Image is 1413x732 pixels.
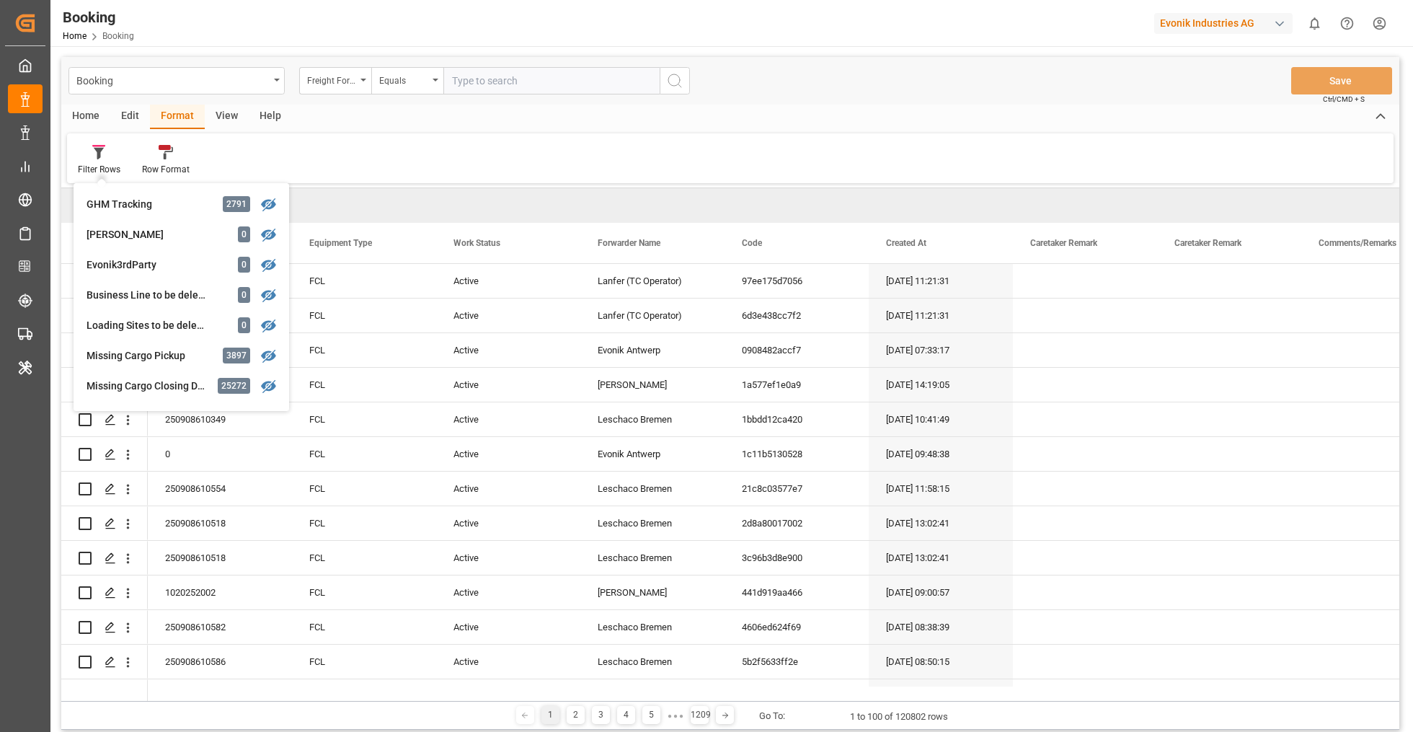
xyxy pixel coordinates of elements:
div: [PERSON_NAME] [87,227,213,242]
div: 2d8a80017002 [725,506,869,540]
span: Equipment Type [309,238,372,248]
div: [DATE] 11:21:31 [869,299,1013,332]
div: [PERSON_NAME] [580,576,725,609]
div: Edit [110,105,150,129]
span: Comments/Remarks [1319,238,1396,248]
div: [DATE] 08:38:39 [869,610,1013,644]
a: Home [63,31,87,41]
div: Active [436,576,580,609]
div: Row Format [142,163,190,176]
div: Leschaco Bremen [580,541,725,575]
div: Home [61,105,110,129]
button: search button [660,67,690,94]
span: Ctrl/CMD + S [1323,94,1365,105]
div: Press SPACE to select this row. [61,368,148,402]
div: 251008610631 [148,679,292,713]
div: FCL [292,679,436,713]
div: FCL [292,402,436,436]
div: Evonik Antwerp [580,437,725,471]
button: Save [1291,67,1392,94]
div: 4606ed624f69 [725,610,869,644]
div: View [205,105,249,129]
div: 0 [238,317,250,333]
div: 1bbdd12ca420 [725,402,869,436]
div: Go To: [759,709,785,723]
div: Missing Cargo Closing Date [87,379,213,394]
div: 6d3e438cc7f2 [725,299,869,332]
div: ● ● ● [668,710,683,721]
div: Active [436,333,580,367]
div: Active [436,437,580,471]
button: show 0 new notifications [1298,7,1331,40]
div: 3 [592,706,610,724]
div: Booking [76,71,269,89]
div: Press SPACE to select this row. [61,333,148,368]
div: [DATE] 13:02:41 [869,541,1013,575]
div: Lanfer (TC Operator) [580,299,725,332]
div: [DATE] 14:19:05 [869,368,1013,402]
div: [DATE] 09:48:38 [869,437,1013,471]
span: Created At [886,238,926,248]
div: [DATE] 11:58:15 [869,472,1013,506]
div: [DATE] 11:21:31 [869,264,1013,298]
div: Press SPACE to select this row. [61,402,148,437]
div: Filter Rows [78,163,120,176]
div: Active [436,506,580,540]
div: Evonik3rdParty [87,257,213,273]
div: FCL [292,645,436,679]
div: 441d919aa466 [725,576,869,609]
div: Active [436,264,580,298]
div: Leschaco Bremen [580,472,725,506]
div: Active [436,472,580,506]
div: GHM Tracking [87,197,213,212]
div: Press SPACE to select this row. [61,645,148,679]
div: Leschaco Bremen [580,610,725,644]
div: 250908610518 [148,506,292,540]
span: Work Status [453,238,500,248]
div: Press SPACE to select this row. [61,299,148,333]
div: 5 [642,706,660,724]
div: [DATE] 07:33:17 [869,333,1013,367]
div: 250908610554 [148,472,292,506]
div: 1 to 100 of 120802 rows [850,710,948,724]
button: open menu [371,67,443,94]
div: Active [436,541,580,575]
div: 1a577ef1e0a9 [725,368,869,402]
div: FCL [292,541,436,575]
div: 2791 [223,196,250,212]
div: [DATE] 13:02:41 [869,506,1013,540]
div: Press SPACE to select this row. [61,679,148,714]
div: FCL [292,506,436,540]
div: [PERSON_NAME] [580,368,725,402]
div: Leschaco Bremen [580,679,725,713]
div: Leschaco Bremen [580,645,725,679]
div: 4 [617,706,635,724]
div: FCL [292,472,436,506]
div: [DATE] 11:00:35 [869,679,1013,713]
div: 25272 [218,378,250,394]
div: [DATE] 08:50:15 [869,645,1013,679]
div: FCL [292,610,436,644]
div: Press SPACE to select this row. [61,541,148,576]
button: Help Center [1331,7,1363,40]
div: 250908610586 [148,645,292,679]
div: Help [249,105,292,129]
div: 3c96b3d8e900 [725,541,869,575]
div: 1020252002 [148,576,292,609]
div: 1 [541,706,559,724]
span: Code [742,238,762,248]
div: 250908610582 [148,610,292,644]
div: Active [436,402,580,436]
div: Active [436,299,580,332]
div: Loading Sites to be deleted [87,318,213,333]
div: 1c11b5130528 [725,437,869,471]
div: Active [436,679,580,713]
div: Business Line to be deleted [87,288,213,303]
div: FCL [292,576,436,609]
div: Freight Forwarder's Reference No. [307,71,356,87]
div: FCL [292,333,436,367]
div: Evonik Antwerp [580,333,725,367]
div: 0 [238,287,250,303]
div: 0 [238,257,250,273]
button: open menu [68,67,285,94]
